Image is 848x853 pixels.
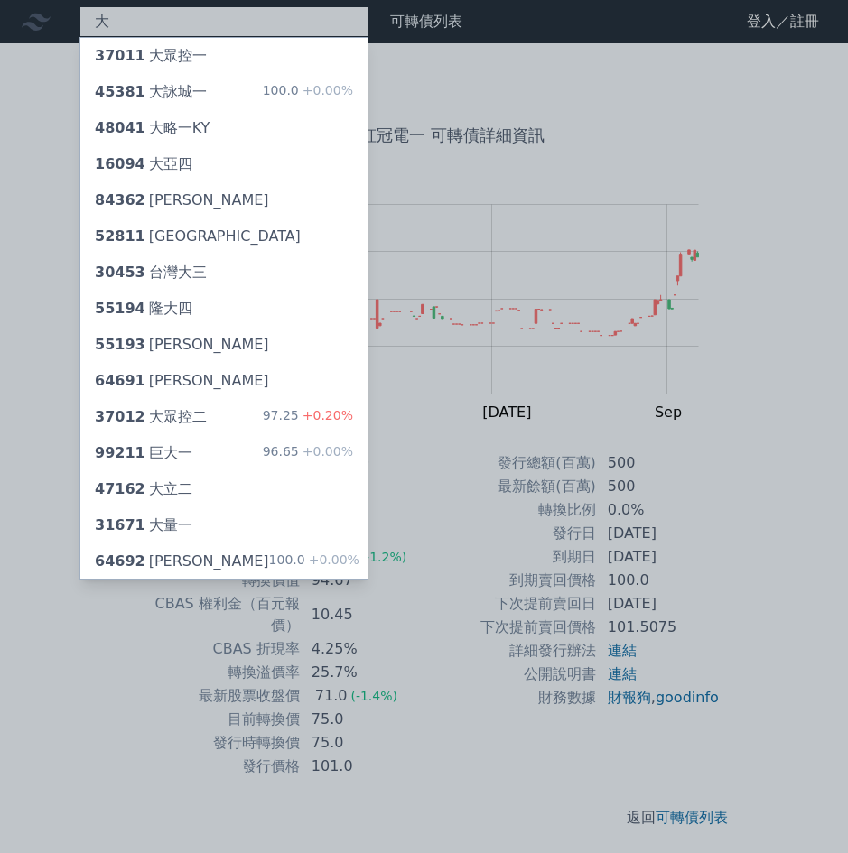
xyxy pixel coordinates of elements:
a: 55193[PERSON_NAME] [80,327,368,363]
a: 99211巨大一 96.65+0.00% [80,435,368,471]
a: 37012大眾控二 97.25+0.20% [80,399,368,435]
div: 大亞四 [95,153,192,175]
a: 16094大亞四 [80,146,368,182]
span: 37011 [95,47,145,64]
span: 55194 [95,300,145,317]
div: 大立二 [95,478,192,500]
a: 84362[PERSON_NAME] [80,182,368,218]
a: 52811[GEOGRAPHIC_DATA] [80,218,368,255]
div: [PERSON_NAME] [95,190,269,211]
div: [PERSON_NAME] [95,370,269,392]
div: 97.25 [263,406,353,428]
div: 大詠城一 [95,81,207,103]
a: 64691[PERSON_NAME] [80,363,368,399]
span: +0.00% [299,83,353,97]
a: 45381大詠城一 100.0+0.00% [80,74,368,110]
div: 大量一 [95,515,192,536]
div: 台灣大三 [95,262,207,283]
span: 84362 [95,191,145,209]
span: 30453 [95,264,145,281]
span: +0.00% [299,444,353,459]
span: 55193 [95,336,145,353]
span: +0.00% [305,552,359,567]
div: 96.65 [263,442,353,464]
a: 30453台灣大三 [80,255,368,291]
div: 大眾控二 [95,406,207,428]
div: 大略一KY [95,117,210,139]
span: 64692 [95,552,145,570]
span: +0.20% [299,408,353,422]
span: 99211 [95,444,145,461]
span: 52811 [95,227,145,245]
a: 31671大量一 [80,507,368,543]
div: 隆大四 [95,298,192,320]
div: 100.0 [263,81,353,103]
span: 45381 [95,83,145,100]
div: [PERSON_NAME] [95,551,269,572]
span: 37012 [95,408,145,425]
span: 16094 [95,155,145,172]
span: 31671 [95,516,145,533]
a: 55194隆大四 [80,291,368,327]
div: [GEOGRAPHIC_DATA] [95,226,301,247]
div: 巨大一 [95,442,192,464]
div: [PERSON_NAME] [95,334,269,356]
span: 64691 [95,372,145,389]
div: 100.0 [269,551,359,572]
a: 48041大略一KY [80,110,368,146]
a: 37011大眾控一 [80,38,368,74]
a: 64692[PERSON_NAME] 100.0+0.00% [80,543,368,579]
a: 47162大立二 [80,471,368,507]
span: 48041 [95,119,145,136]
div: 大眾控一 [95,45,207,67]
span: 47162 [95,480,145,497]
